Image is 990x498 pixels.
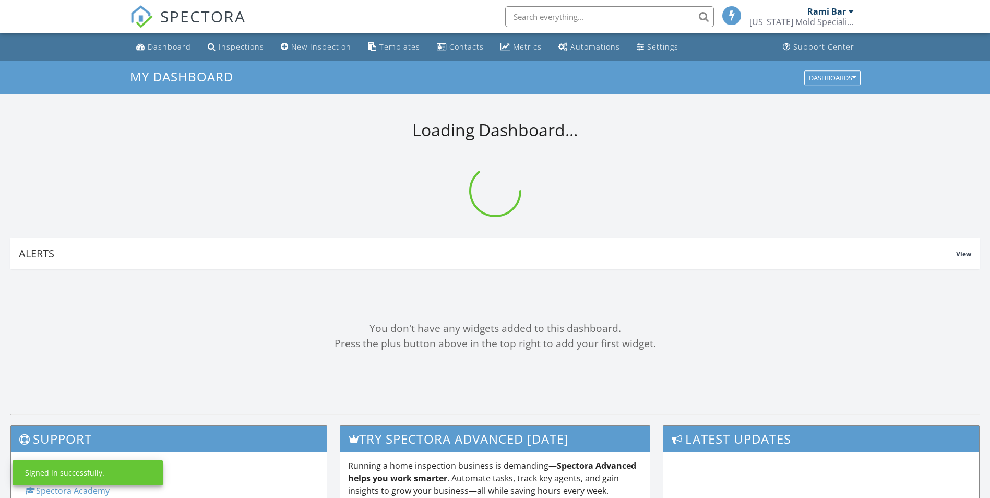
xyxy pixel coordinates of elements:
span: My Dashboard [130,68,233,85]
h3: Latest Updates [663,426,979,452]
strong: Spectora Advanced helps you work smarter [348,460,636,484]
a: Dashboard [132,38,195,57]
a: New Inspection [277,38,355,57]
img: The Best Home Inspection Software - Spectora [130,5,153,28]
div: Contacts [449,42,484,52]
a: Automations (Basic) [554,38,624,57]
h3: Try spectora advanced [DATE] [340,426,650,452]
a: Support Center [779,38,858,57]
a: Settings [633,38,683,57]
div: Metrics [513,42,542,52]
button: Dashboards [804,70,861,85]
div: Alerts [19,246,956,260]
strong: General [25,460,58,471]
a: Inspections [204,38,268,57]
div: Signed in successfully. [25,468,104,478]
div: Rami Bar [807,6,846,17]
span: SPECTORA [160,5,246,27]
span: View [956,250,971,258]
div: Dashboards [809,74,856,81]
a: SPECTORA [130,14,246,36]
div: Press the plus button above in the top right to add your first widget. [10,336,980,351]
h3: Support [11,426,327,452]
div: Support Center [793,42,854,52]
div: Automations [570,42,620,52]
div: New Inspection [291,42,351,52]
div: Texas Mold Specialists [749,17,854,27]
p: Running a home inspection business is demanding— . Automate tasks, track key agents, and gain ins... [348,459,642,497]
div: You don't have any widgets added to this dashboard. [10,321,980,336]
a: Metrics [496,38,546,57]
a: Spectora Academy [25,485,110,496]
a: Contacts [433,38,488,57]
div: Dashboard [148,42,191,52]
input: Search everything... [505,6,714,27]
a: Templates [364,38,424,57]
div: Templates [379,42,420,52]
div: Inspections [219,42,264,52]
div: Settings [647,42,678,52]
